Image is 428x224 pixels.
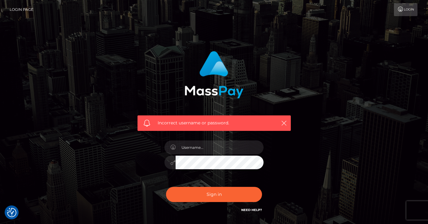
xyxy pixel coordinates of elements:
[7,208,16,217] button: Consent Preferences
[166,187,262,202] button: Sign in
[185,51,243,98] img: MassPay Login
[7,208,16,217] img: Revisit consent button
[241,208,262,212] a: Need Help?
[394,3,417,16] a: Login
[10,3,33,16] a: Login Page
[158,120,271,126] span: Incorrect username or password.
[176,140,264,154] input: Username...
